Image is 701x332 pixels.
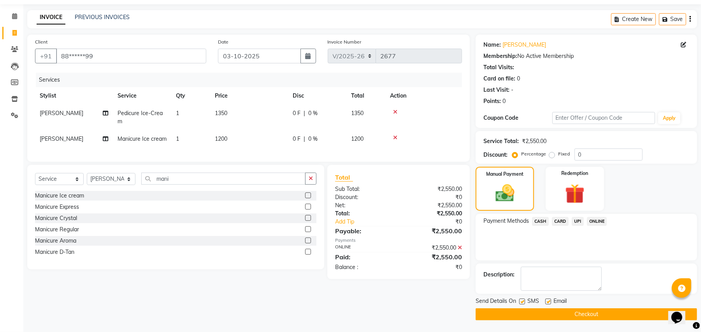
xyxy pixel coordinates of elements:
label: Invoice Number [328,38,362,45]
div: 0 [517,75,520,83]
div: Manicure D-Tan [35,248,74,256]
th: Price [210,87,288,105]
iframe: chat widget [668,301,693,324]
div: Payable: [329,226,399,236]
div: ₹2,550.00 [522,137,546,145]
div: 0 [502,97,506,105]
span: 0 F [293,109,300,117]
label: Date [218,38,228,45]
div: Name: [483,41,501,49]
div: ₹2,550.00 [399,226,468,236]
span: [PERSON_NAME] [40,135,83,142]
span: Email [553,297,567,307]
div: Card on file: [483,75,515,83]
span: Send Details On [476,297,516,307]
span: 1200 [351,135,364,142]
img: _cash.svg [490,182,520,204]
th: Stylist [35,87,113,105]
div: Total Visits: [483,63,514,72]
div: ₹2,550.00 [399,252,468,262]
div: ₹0 [399,193,468,201]
div: ₹2,550.00 [399,244,468,252]
div: Payments [335,237,462,244]
img: _gift.svg [559,182,591,206]
input: Enter Offer / Coupon Code [552,112,655,124]
div: Description: [483,271,515,279]
button: Checkout [476,308,697,320]
span: 0 % [308,135,318,143]
div: Sub Total: [329,185,399,193]
span: 1 [176,110,179,117]
span: Pedicure Ice-Cream [118,110,163,125]
div: Manicure Express [35,203,79,211]
a: [PERSON_NAME] [502,41,546,49]
button: Save [659,13,686,25]
div: ₹0 [410,218,468,226]
span: CASH [532,217,549,226]
div: ₹2,550.00 [399,210,468,218]
span: [PERSON_NAME] [40,110,83,117]
div: ₹0 [399,263,468,271]
label: Fixed [558,150,570,157]
span: | [304,109,305,117]
label: Manual Payment [486,171,524,178]
button: Apply [658,112,680,124]
span: 1350 [215,110,227,117]
div: Manicure Regular [35,225,79,234]
span: | [304,135,305,143]
div: Net: [329,201,399,210]
div: Coupon Code [483,114,552,122]
label: Client [35,38,47,45]
a: INVOICE [37,10,65,24]
button: Create New [611,13,656,25]
div: Balance : [329,263,399,271]
div: Last Visit: [483,86,509,94]
span: CARD [552,217,569,226]
input: Search by Name/Mobile/Email/Code [56,49,206,63]
span: UPI [572,217,584,226]
span: 0 F [293,135,300,143]
div: Discount: [329,193,399,201]
span: 1 [176,135,179,142]
div: Manicure Aroma [35,237,76,245]
div: Service Total: [483,137,519,145]
span: 1350 [351,110,364,117]
button: +91 [35,49,57,63]
div: ₹2,550.00 [399,185,468,193]
div: Membership: [483,52,517,60]
div: Paid: [329,252,399,262]
a: PREVIOUS INVOICES [75,14,130,21]
div: Discount: [483,151,508,159]
span: 1200 [215,135,227,142]
div: ONLINE [329,244,399,252]
span: Manicure Ice cream [118,135,167,142]
th: Disc [288,87,346,105]
label: Redemption [561,170,588,177]
div: No Active Membership [483,52,689,60]
input: Search or Scan [141,173,306,185]
span: Total [335,173,353,182]
span: Payment Methods [483,217,529,225]
div: Manicure Ice cream [35,192,84,200]
th: Total [346,87,385,105]
div: Points: [483,97,501,105]
th: Service [113,87,171,105]
span: ONLINE [587,217,607,226]
span: SMS [527,297,539,307]
label: Percentage [521,150,546,157]
div: - [511,86,513,94]
span: 0 % [308,109,318,117]
a: Add Tip [329,218,410,226]
div: Manicure Crystal [35,214,77,222]
th: Action [385,87,462,105]
th: Qty [171,87,210,105]
div: Total: [329,210,399,218]
div: ₹2,550.00 [399,201,468,210]
div: Services [36,73,468,87]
